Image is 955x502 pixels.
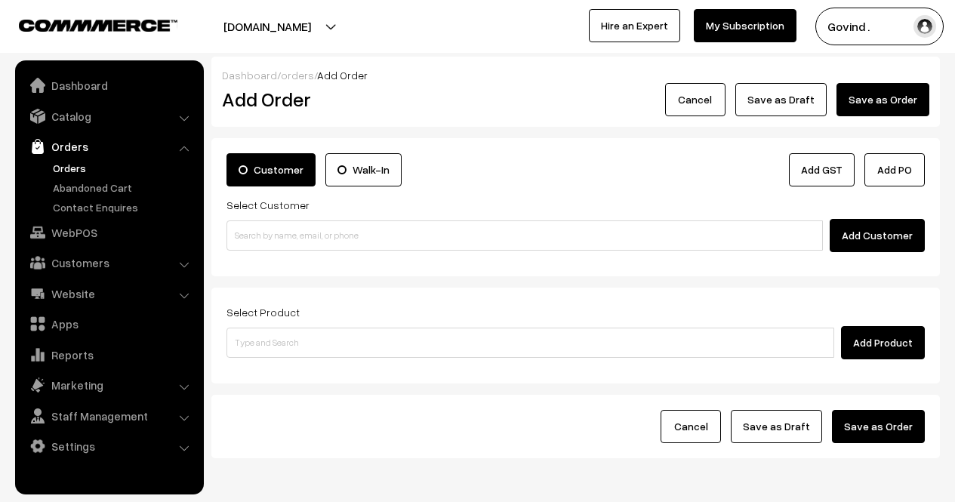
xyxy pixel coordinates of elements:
input: Type and Search [226,328,834,358]
a: My Subscription [694,9,796,42]
span: Add Order [317,69,368,82]
button: Save as Draft [731,410,822,443]
a: orders [281,69,314,82]
a: COMMMERCE [19,15,151,33]
button: Add PO [864,153,925,186]
label: Walk-In [325,153,402,186]
label: Select Product [226,304,300,320]
a: WebPOS [19,219,199,246]
a: Contact Enquires [49,199,199,215]
button: Save as Order [832,410,925,443]
a: Orders [49,160,199,176]
a: Hire an Expert [589,9,680,42]
h2: Add Order [222,88,442,111]
label: Select Customer [226,197,310,213]
a: Reports [19,341,199,368]
button: Cancel [665,83,725,116]
a: Settings [19,433,199,460]
button: [DOMAIN_NAME] [171,8,364,45]
a: Apps [19,310,199,337]
a: Customers [19,249,199,276]
a: Orders [19,133,199,160]
a: Dashboard [222,69,277,82]
a: Marketing [19,371,199,399]
button: Save as Draft [735,83,827,116]
a: Dashboard [19,72,199,99]
a: Catalog [19,103,199,130]
a: Website [19,280,199,307]
div: / / [222,67,929,83]
input: Search by name, email, or phone [226,220,823,251]
a: Staff Management [19,402,199,430]
button: Add Product [841,326,925,359]
img: user [913,15,936,38]
button: Save as Order [836,83,929,116]
button: Cancel [661,410,721,443]
a: Abandoned Cart [49,180,199,196]
img: COMMMERCE [19,20,177,31]
button: Add Customer [830,219,925,252]
a: Add GST [789,153,855,186]
label: Customer [226,153,316,186]
button: Govind . [815,8,944,45]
